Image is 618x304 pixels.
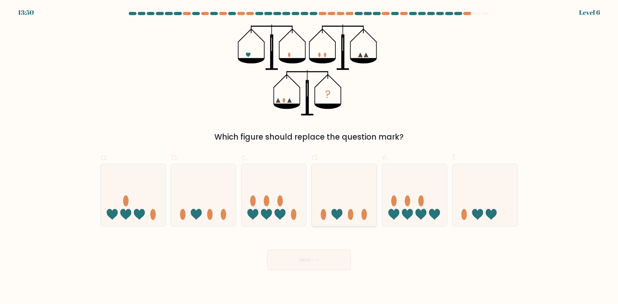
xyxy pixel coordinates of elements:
tspan: ? [325,87,331,102]
div: 13:50 [18,8,34,17]
span: e. [382,151,389,163]
span: d. [312,151,319,163]
div: Which figure should replace the question mark? [104,131,514,143]
span: a. [100,151,108,163]
span: f. [452,151,457,163]
button: Next [267,250,351,270]
span: b. [171,151,179,163]
span: c. [241,151,248,163]
div: Level 6 [579,8,600,17]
